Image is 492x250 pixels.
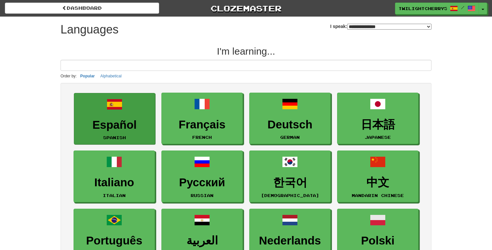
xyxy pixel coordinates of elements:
[165,234,239,247] h3: العربية
[74,151,155,202] a: ItalianoItalian
[395,3,479,14] a: TwilightCherry5969 /
[337,93,418,144] a: 日本語Japanese
[78,72,97,80] button: Popular
[161,151,243,202] a: РусскийRussian
[5,3,159,14] a: dashboard
[461,5,464,10] span: /
[161,93,243,144] a: FrançaisFrench
[330,23,431,30] label: I speak:
[61,46,431,57] h2: I'm learning...
[77,176,151,189] h3: Italiano
[341,176,415,189] h3: 中文
[103,193,126,198] small: Italian
[191,193,213,198] small: Russian
[77,119,152,131] h3: Español
[253,176,327,189] h3: 한국어
[61,74,77,78] small: Order by:
[365,135,391,139] small: Japanese
[280,135,300,139] small: German
[165,176,239,189] h3: Русский
[192,135,212,139] small: French
[77,234,151,247] h3: Português
[253,234,327,247] h3: Nederlands
[347,24,431,30] select: I speak:
[165,118,239,131] h3: Français
[61,23,118,36] h1: Languages
[249,93,331,144] a: DeutschGerman
[249,151,331,202] a: 한국어[DEMOGRAPHIC_DATA]
[103,135,126,140] small: Spanish
[352,193,404,198] small: Mandarin Chinese
[341,118,415,131] h3: 日本語
[337,151,418,202] a: 中文Mandarin Chinese
[253,118,327,131] h3: Deutsch
[399,6,447,11] span: TwilightCherry5969
[74,93,155,145] a: EspañolSpanish
[98,72,123,80] button: Alphabetical
[169,3,323,14] a: Clozemaster
[261,193,319,198] small: [DEMOGRAPHIC_DATA]
[341,234,415,247] h3: Polski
